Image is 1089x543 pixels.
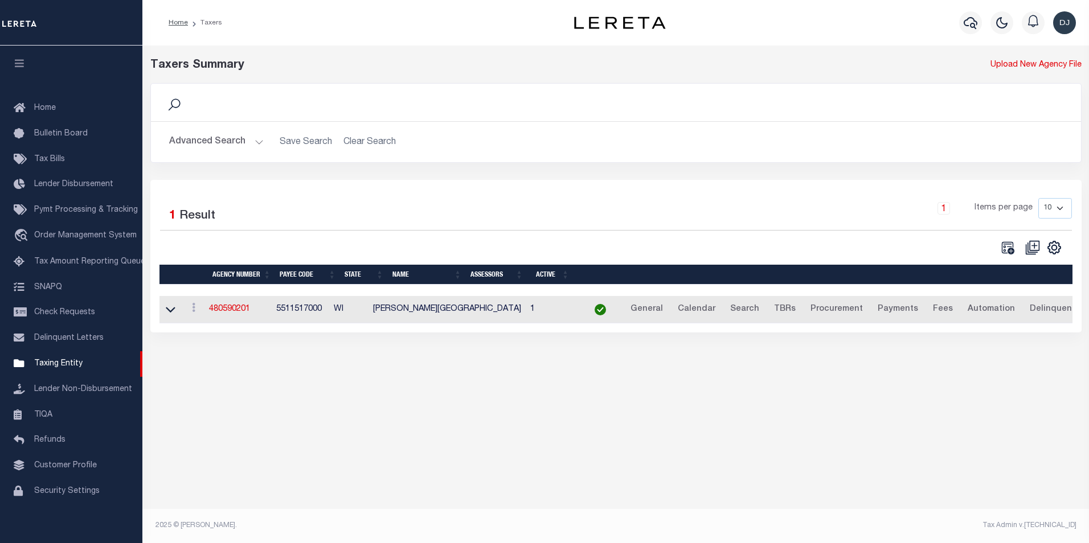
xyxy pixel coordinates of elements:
a: Payments [873,301,923,319]
a: Search [725,301,764,319]
a: TBRs [769,301,801,319]
img: svg+xml;base64,PHN2ZyB4bWxucz0iaHR0cDovL3d3dy53My5vcmcvMjAwMC9zdmciIHBvaW50ZXItZXZlbnRzPSJub25lIi... [1053,11,1076,34]
th: State: activate to sort column ascending [340,265,388,285]
td: WI [329,296,369,324]
span: Security Settings [34,487,100,495]
th: Active: activate to sort column ascending [527,265,574,285]
span: Tax Amount Reporting Queue [34,258,145,266]
div: Tax Admin v.[TECHNICAL_ID] [624,520,1076,530]
span: TIQA [34,410,52,418]
img: check-icon-green.svg [595,304,606,315]
th: Name: activate to sort column ascending [388,265,466,285]
a: Automation [963,301,1020,319]
a: Fees [928,301,958,319]
th: Agency Number: activate to sort column ascending [208,265,275,285]
a: Calendar [673,301,720,319]
label: Result [179,207,215,225]
div: Taxers Summary [150,57,845,74]
span: Taxing Entity [34,360,83,368]
span: SNAPQ [34,283,62,291]
li: Taxers [188,18,222,28]
th: Payee Code: activate to sort column ascending [275,265,340,285]
a: Upload New Agency File [990,59,1082,72]
button: Advanced Search [169,131,264,153]
span: 1 [169,210,176,222]
a: Home [169,19,188,26]
span: Lender Disbursement [34,180,113,188]
span: Bulletin Board [34,130,88,138]
td: [PERSON_NAME][GEOGRAPHIC_DATA] [369,296,526,324]
span: Customer Profile [34,462,97,470]
span: Check Requests [34,308,95,316]
span: Tax Bills [34,155,65,163]
td: 5511517000 [272,296,329,324]
span: Items per page [975,202,1033,215]
span: Pymt Processing & Tracking [34,206,138,214]
i: travel_explore [14,229,32,244]
div: 2025 © [PERSON_NAME]. [147,520,616,530]
a: Procurement [805,301,868,319]
td: 1 [526,296,580,324]
span: Lender Non-Disbursement [34,385,132,393]
a: 480590201 [209,305,250,313]
th: Assessors: activate to sort column ascending [466,265,527,285]
span: Delinquent Letters [34,334,104,342]
span: Order Management System [34,232,137,240]
a: General [625,301,668,319]
img: logo-dark.svg [574,17,665,29]
span: Home [34,104,56,112]
a: Delinquency [1025,301,1087,319]
span: Refunds [34,436,65,444]
a: 1 [937,202,950,215]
